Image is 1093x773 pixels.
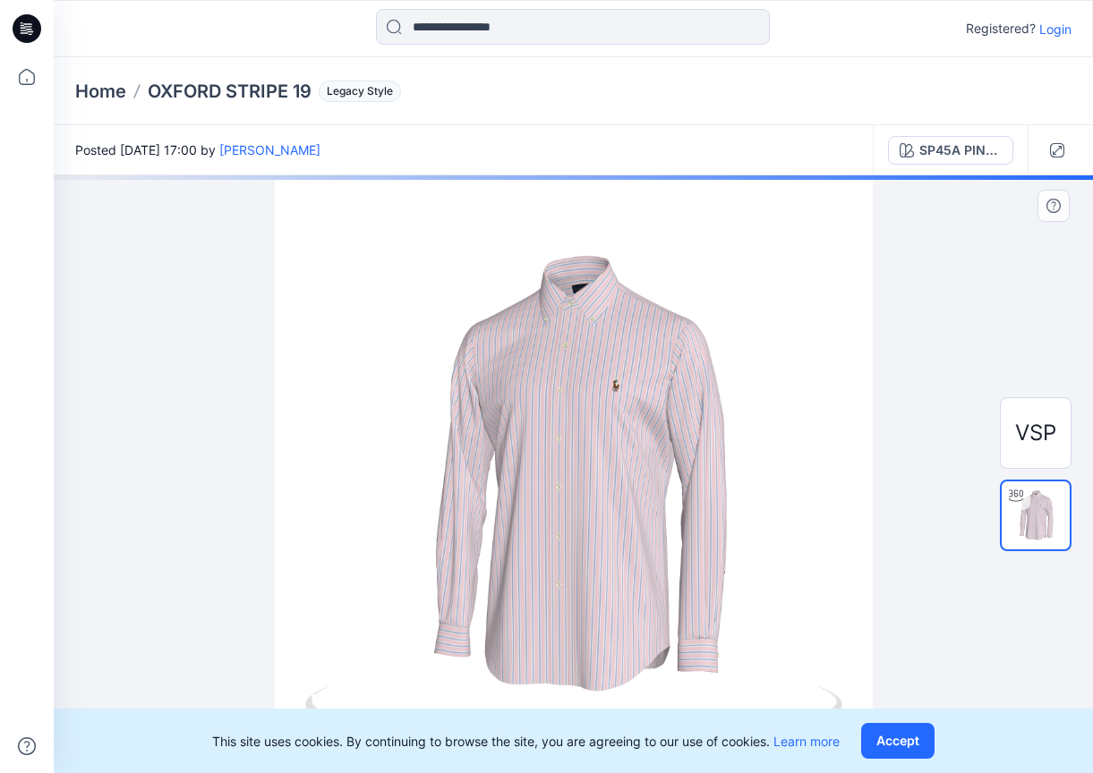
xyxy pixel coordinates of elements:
a: Learn more [773,734,840,749]
p: Login [1039,20,1072,38]
span: Posted [DATE] 17:00 by [75,140,320,159]
a: Home [75,79,126,104]
span: Legacy Style [319,81,401,102]
span: VSP [1015,417,1056,449]
p: OXFORD STRIPE 19 [148,79,312,104]
button: SP45A PINK/BLUE [888,136,1013,165]
p: This site uses cookies. By continuing to browse the site, you are agreeing to our use of cookies. [212,732,840,751]
button: Accept [861,723,935,759]
a: [PERSON_NAME] [219,142,320,157]
img: turntable-31-10-2021-09:31:33 [1002,481,1070,549]
div: SP45A PINK/BLUE [919,140,1002,160]
p: Registered? [966,18,1036,39]
button: Legacy Style [312,79,401,104]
